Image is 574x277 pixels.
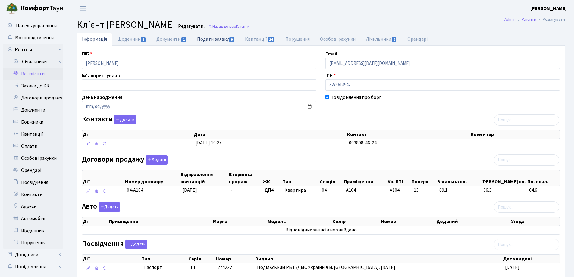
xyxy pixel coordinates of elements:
span: А104 [346,187,356,194]
th: Приміщення [343,170,387,186]
a: Додати [144,154,168,165]
a: Щоденник [3,225,63,237]
th: Приміщення [108,217,213,226]
th: Тип [141,255,188,263]
a: Додати [124,239,147,249]
button: Посвідчення [125,240,147,249]
a: Клієнти [522,16,536,23]
label: ПІБ [82,50,92,58]
th: Марка [212,217,267,226]
span: 1 [181,37,186,42]
a: Квитанції [3,128,63,140]
th: Тип [282,170,319,186]
button: Авто [99,202,120,212]
label: ІПН [325,72,336,79]
th: Дії [82,130,193,139]
input: Пошук... [494,114,559,126]
span: 1 [141,37,146,42]
li: Редагувати [536,16,565,23]
th: Коментар [470,130,560,139]
th: Номер [380,217,436,226]
span: 274222 [218,264,232,271]
th: Загальна пл. [437,170,481,186]
span: [DATE] 10:27 [196,140,221,146]
span: Паспорт [143,264,185,271]
a: Повідомлення [3,261,63,273]
span: 24 [268,37,274,42]
span: Клієнти [236,24,249,29]
small: Редагувати . [177,24,205,29]
span: Мої повідомлення [15,34,54,41]
span: 04/А104 [127,187,143,194]
a: Квитанції [240,33,280,46]
th: Контакт [347,130,470,139]
span: [DATE] [505,264,519,271]
span: А104 [390,187,409,194]
th: Вторинна продаж [228,170,262,186]
button: Договори продажу [146,155,168,165]
span: Клієнт [PERSON_NAME] [77,18,175,32]
span: 13 [414,187,435,194]
th: Номер [215,255,255,263]
th: Дії [82,255,141,263]
a: Орендарі [402,33,433,46]
th: Поверх [411,170,437,186]
a: [PERSON_NAME] [530,5,567,12]
th: Дата [193,130,347,139]
th: Дії [82,170,124,186]
a: Назад до всіхКлієнти [208,24,249,29]
span: 69.1 [439,187,478,194]
a: Документи [151,33,192,46]
nav: breadcrumb [495,13,574,26]
label: Авто [82,202,120,212]
th: Кв, БТІ [387,170,411,186]
th: Доданий [436,217,511,226]
a: Панель управління [3,20,63,32]
a: Оплати [3,140,63,152]
th: ЖК [262,170,282,186]
a: Посвідчення [3,176,63,188]
a: Лічильники [7,56,63,68]
th: Серія [188,255,215,263]
a: Щоденник [112,33,151,46]
th: Секція [319,170,343,186]
label: День народження [82,94,122,101]
a: Лічильники [361,33,402,46]
button: Контакти [114,115,136,124]
a: Порушення [280,33,315,46]
a: Порушення [3,237,63,249]
span: - [472,140,474,146]
label: Контакти [82,115,136,124]
a: Клієнти [3,44,63,56]
a: Адреси [3,200,63,212]
span: 36.3 [483,187,524,194]
a: Додати [113,114,136,125]
input: Пошук... [494,239,559,250]
span: 9 [229,37,234,42]
span: ДП4 [265,187,280,194]
th: Відправлення квитанцій [180,170,228,186]
b: Комфорт [20,3,49,13]
a: Довідники [3,249,63,261]
span: Подільським РВ ГУДМС України в м. [GEOGRAPHIC_DATA], [DATE] [257,264,395,271]
label: Повідомлення про борг [330,94,381,101]
th: Пл. опал. [527,170,560,186]
input: Пошук... [494,154,559,166]
span: - [231,187,233,194]
th: [PERSON_NAME] пл. [481,170,527,186]
span: 093808-46-24 [349,140,377,146]
button: Переключити навігацію [75,3,90,13]
span: Квартира [284,187,317,194]
a: Заявки до КК [3,80,63,92]
td: Відповідних записів не знайдено [82,226,560,234]
label: Email [325,50,337,58]
span: ТТ [190,264,196,271]
span: Панель управління [16,22,57,29]
th: Модель [267,217,331,226]
a: Подати заявку [192,33,240,45]
a: Всі клієнти [3,68,63,80]
span: 6 [392,37,397,42]
span: 64.6 [529,187,557,194]
a: Боржники [3,116,63,128]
